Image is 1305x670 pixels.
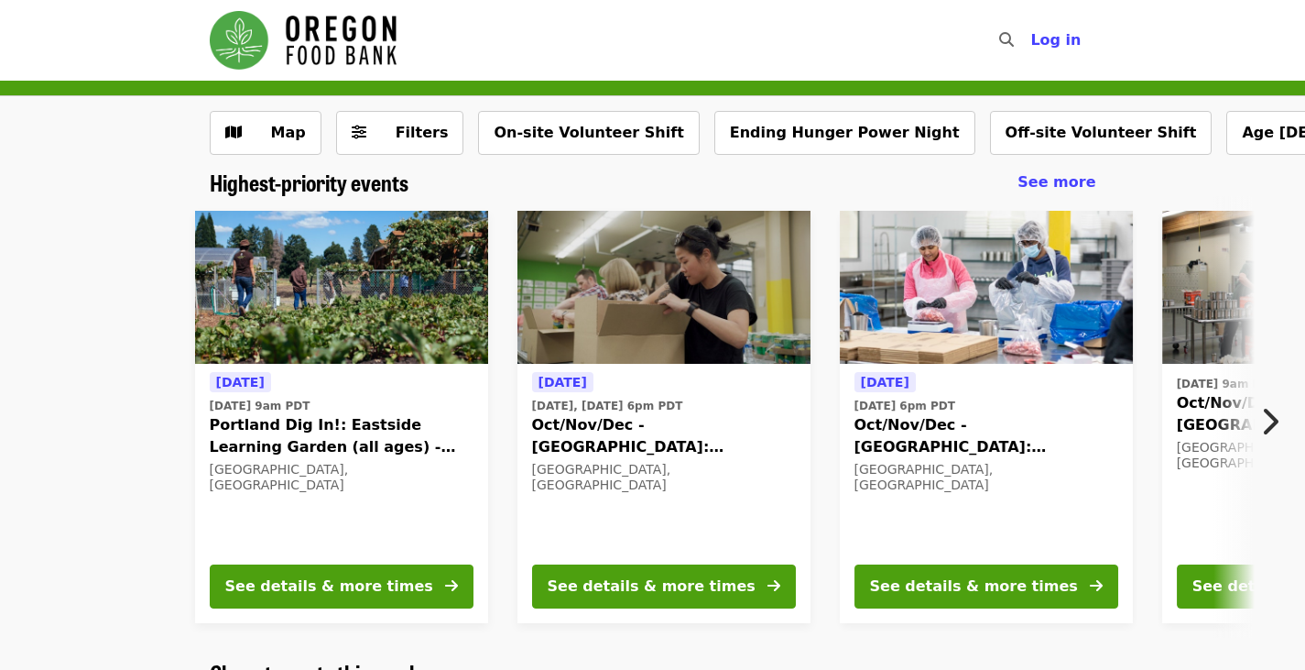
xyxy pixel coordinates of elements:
[840,211,1133,365] img: Oct/Nov/Dec - Beaverton: Repack/Sort (age 10+) organized by Oregon Food Bank
[767,577,780,595] i: arrow-right icon
[1260,404,1278,439] i: chevron-right icon
[225,124,242,141] i: map icon
[854,414,1118,458] span: Oct/Nov/Dec - [GEOGRAPHIC_DATA]: Repack/Sort (age [DEMOGRAPHIC_DATA]+)
[538,375,587,390] span: [DATE]
[854,398,955,414] time: [DATE] 6pm PDT
[854,462,1118,493] div: [GEOGRAPHIC_DATA], [GEOGRAPHIC_DATA]
[1017,173,1095,191] span: See more
[210,398,310,414] time: [DATE] 9am PDT
[840,211,1133,623] a: See details for "Oct/Nov/Dec - Beaverton: Repack/Sort (age 10+)"
[271,124,306,141] span: Map
[1016,22,1095,59] button: Log in
[532,398,683,414] time: [DATE], [DATE] 6pm PDT
[532,462,796,493] div: [GEOGRAPHIC_DATA], [GEOGRAPHIC_DATA]
[396,124,449,141] span: Filters
[445,577,458,595] i: arrow-right icon
[210,111,321,155] button: Show map view
[216,375,265,390] span: [DATE]
[210,11,397,70] img: Oregon Food Bank - Home
[870,576,1078,598] div: See details & more times
[990,111,1213,155] button: Off-site Volunteer Shift
[210,414,473,458] span: Portland Dig In!: Eastside Learning Garden (all ages) - Aug/Sept/Oct
[210,565,473,609] button: See details & more times
[195,211,488,623] a: See details for "Portland Dig In!: Eastside Learning Garden (all ages) - Aug/Sept/Oct"
[478,111,699,155] button: On-site Volunteer Shift
[195,211,488,365] img: Portland Dig In!: Eastside Learning Garden (all ages) - Aug/Sept/Oct organized by Oregon Food Bank
[1025,18,1039,62] input: Search
[352,124,366,141] i: sliders-h icon
[1017,171,1095,193] a: See more
[336,111,464,155] button: Filters (0 selected)
[532,414,796,458] span: Oct/Nov/Dec - [GEOGRAPHIC_DATA]: Repack/Sort (age [DEMOGRAPHIC_DATA]+)
[532,565,796,609] button: See details & more times
[714,111,975,155] button: Ending Hunger Power Night
[517,211,810,623] a: See details for "Oct/Nov/Dec - Portland: Repack/Sort (age 8+)"
[1030,31,1081,49] span: Log in
[861,375,909,390] span: [DATE]
[210,462,473,493] div: [GEOGRAPHIC_DATA], [GEOGRAPHIC_DATA]
[548,576,756,598] div: See details & more times
[210,166,408,198] span: Highest-priority events
[999,31,1014,49] i: search icon
[854,565,1118,609] button: See details & more times
[1245,396,1305,447] button: Next item
[225,576,433,598] div: See details & more times
[195,170,1111,196] div: Highest-priority events
[210,170,408,196] a: Highest-priority events
[1090,577,1103,595] i: arrow-right icon
[517,211,810,365] img: Oct/Nov/Dec - Portland: Repack/Sort (age 8+) organized by Oregon Food Bank
[1177,376,1278,392] time: [DATE] 9am PDT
